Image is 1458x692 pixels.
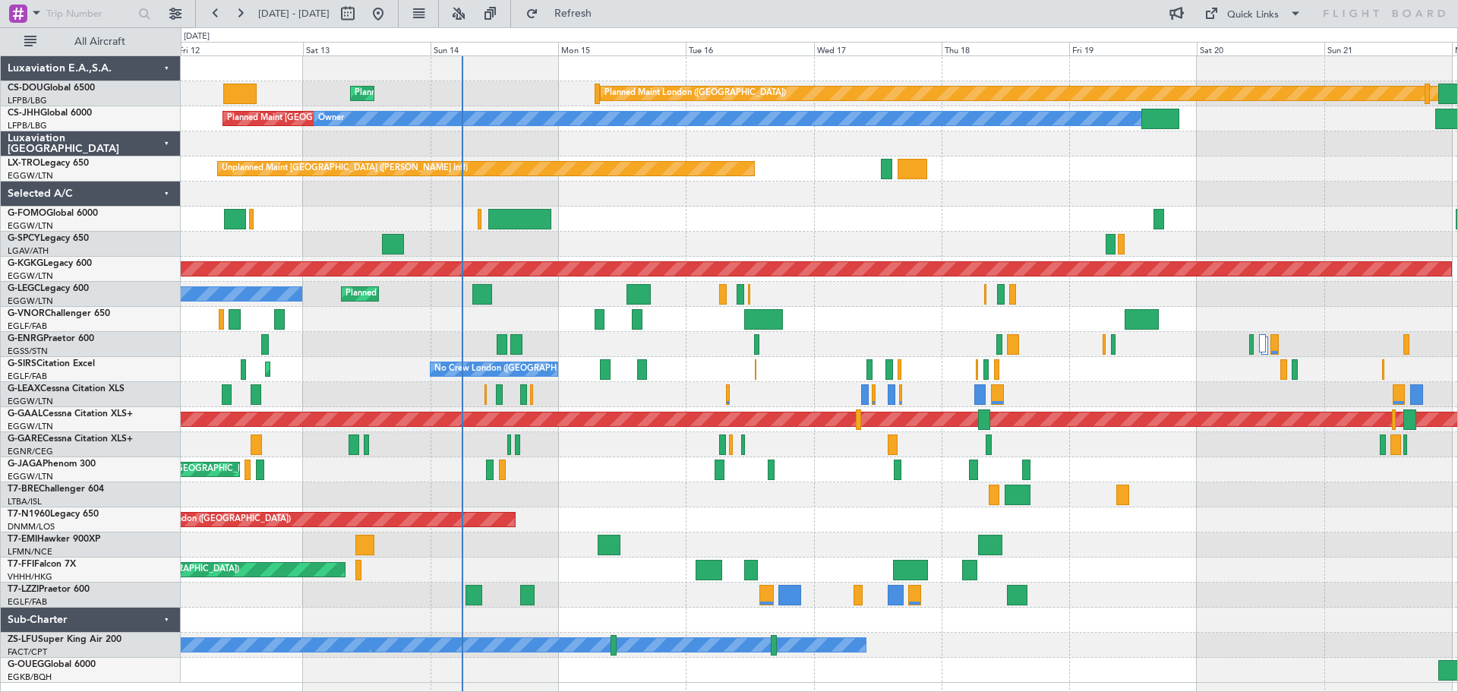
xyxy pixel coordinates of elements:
a: G-LEGCLegacy 600 [8,284,89,293]
a: ZS-LFUSuper King Air 200 [8,635,121,644]
span: All Aircraft [39,36,160,47]
a: LGAV/ATH [8,245,49,257]
span: G-FOMO [8,209,46,218]
div: Planned Maint London ([GEOGRAPHIC_DATA]) [604,82,786,105]
span: G-LEAX [8,384,40,393]
a: EGGW/LTN [8,220,53,232]
a: EGLF/FAB [8,321,47,332]
div: Tue 16 [686,42,813,55]
div: Fri 19 [1069,42,1197,55]
a: G-JAGAPhenom 300 [8,460,96,469]
span: ZS-LFU [8,635,38,644]
div: Thu 18 [942,42,1069,55]
a: EGGW/LTN [8,270,53,282]
div: Mon 15 [558,42,686,55]
span: T7-EMI [8,535,37,544]
span: LX-TRO [8,159,40,168]
div: AOG Maint London ([GEOGRAPHIC_DATA]) [121,508,291,531]
a: EGGW/LTN [8,396,53,407]
div: Planned Maint [GEOGRAPHIC_DATA] ([GEOGRAPHIC_DATA]) [355,82,594,105]
a: G-GARECessna Citation XLS+ [8,434,133,444]
span: G-JAGA [8,460,43,469]
span: G-OUEG [8,660,44,669]
a: EGGW/LTN [8,170,53,182]
div: Sat 13 [303,42,431,55]
a: T7-FFIFalcon 7X [8,560,76,569]
div: Owner [318,107,344,130]
a: EGGW/LTN [8,421,53,432]
a: LFPB/LBG [8,95,47,106]
a: T7-N1960Legacy 650 [8,510,99,519]
span: G-KGKG [8,259,43,268]
a: G-KGKGLegacy 600 [8,259,92,268]
a: EGSS/STN [8,346,48,357]
div: Sat 20 [1197,42,1324,55]
div: Planned Maint [GEOGRAPHIC_DATA] ([GEOGRAPHIC_DATA]) [346,283,585,305]
div: Planned Maint [GEOGRAPHIC_DATA] ([GEOGRAPHIC_DATA]) [227,107,466,130]
a: T7-EMIHawker 900XP [8,535,100,544]
div: Fri 12 [175,42,303,55]
div: Planned Maint [GEOGRAPHIC_DATA] ([GEOGRAPHIC_DATA]) [270,358,509,381]
a: EGKB/BQH [8,671,52,683]
span: G-VNOR [8,309,45,318]
a: VHHH/HKG [8,571,52,583]
span: G-ENRG [8,334,43,343]
span: CS-JHH [8,109,40,118]
a: G-SIRSCitation Excel [8,359,95,368]
span: T7-BRE [8,485,39,494]
span: G-GARE [8,434,43,444]
a: G-LEAXCessna Citation XLS [8,384,125,393]
a: G-ENRGPraetor 600 [8,334,94,343]
button: Quick Links [1197,2,1309,26]
a: LTBA/ISL [8,496,42,507]
span: G-GAAL [8,409,43,419]
a: G-FOMOGlobal 6000 [8,209,98,218]
div: Sun 21 [1324,42,1452,55]
a: EGLF/FAB [8,596,47,608]
a: EGLF/FAB [8,371,47,382]
a: EGGW/LTN [8,295,53,307]
span: G-SPCY [8,234,40,243]
a: CS-DOUGlobal 6500 [8,84,95,93]
span: G-SIRS [8,359,36,368]
a: FACT/CPT [8,646,47,658]
a: CS-JHHGlobal 6000 [8,109,92,118]
a: LX-TROLegacy 650 [8,159,89,168]
a: G-GAALCessna Citation XLS+ [8,409,133,419]
span: T7-N1960 [8,510,50,519]
span: T7-LZZI [8,585,39,594]
div: Sun 14 [431,42,558,55]
input: Trip Number [46,2,134,25]
span: [DATE] - [DATE] [258,7,330,21]
button: All Aircraft [17,30,165,54]
a: EGNR/CEG [8,446,53,457]
a: G-SPCYLegacy 650 [8,234,89,243]
div: Unplanned Maint [GEOGRAPHIC_DATA] ([PERSON_NAME] Intl) [222,157,468,180]
span: Refresh [541,8,605,19]
a: LFMN/NCE [8,546,52,558]
span: T7-FFI [8,560,34,569]
div: Wed 17 [814,42,942,55]
a: T7-BREChallenger 604 [8,485,104,494]
a: DNMM/LOS [8,521,55,532]
span: G-LEGC [8,284,40,293]
span: CS-DOU [8,84,43,93]
button: Refresh [519,2,610,26]
div: Planned Maint [GEOGRAPHIC_DATA] ([GEOGRAPHIC_DATA]) [116,458,355,481]
a: EGGW/LTN [8,471,53,482]
div: No Crew London ([GEOGRAPHIC_DATA]) [434,358,595,381]
a: T7-LZZIPraetor 600 [8,585,90,594]
a: G-VNORChallenger 650 [8,309,110,318]
div: Quick Links [1227,8,1279,23]
div: [DATE] [184,30,210,43]
a: LFPB/LBG [8,120,47,131]
a: G-OUEGGlobal 6000 [8,660,96,669]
